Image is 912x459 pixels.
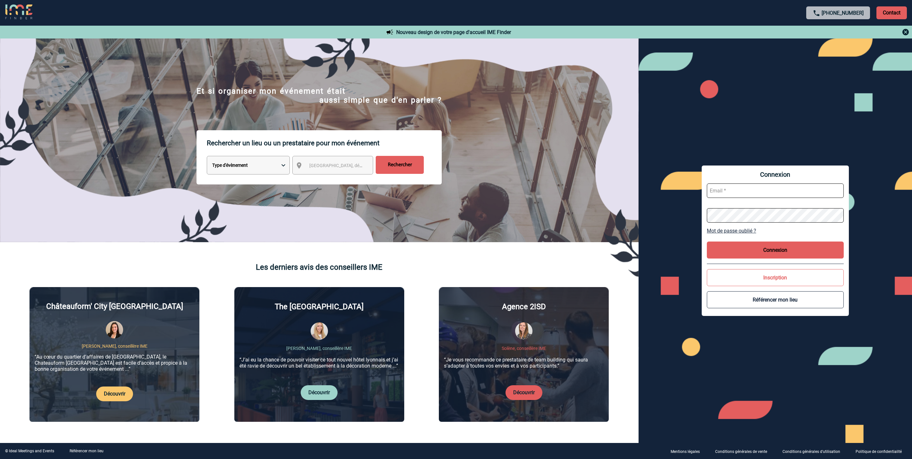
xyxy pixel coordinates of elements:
[309,163,398,168] span: [GEOGRAPHIC_DATA], département, région...
[782,449,840,454] p: Conditions générales d'utilisation
[707,242,844,259] button: Connexion
[856,449,902,454] p: Politique de confidentialité
[207,130,442,156] p: Rechercher un lieu ou un prestataire pour mon événement
[671,449,700,454] p: Mentions légales
[665,448,710,454] a: Mentions légales
[777,448,850,454] a: Conditions générales d'utilisation
[707,228,844,234] a: Mot de passe oublié ?
[376,156,424,174] input: Rechercher
[707,291,844,308] button: Référencer mon lieu
[5,449,54,453] div: © Ideal Meetings and Events
[813,9,820,17] img: call-24-px.png
[822,10,864,16] a: [PHONE_NUMBER]
[70,449,104,453] a: Référencer mon lieu
[707,171,844,178] span: Connexion
[707,269,844,286] button: Inscription
[850,448,912,454] a: Politique de confidentialité
[876,6,907,19] p: Contact
[707,183,844,198] input: Email *
[710,448,777,454] a: Conditions générales de vente
[715,449,767,454] p: Conditions générales de vente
